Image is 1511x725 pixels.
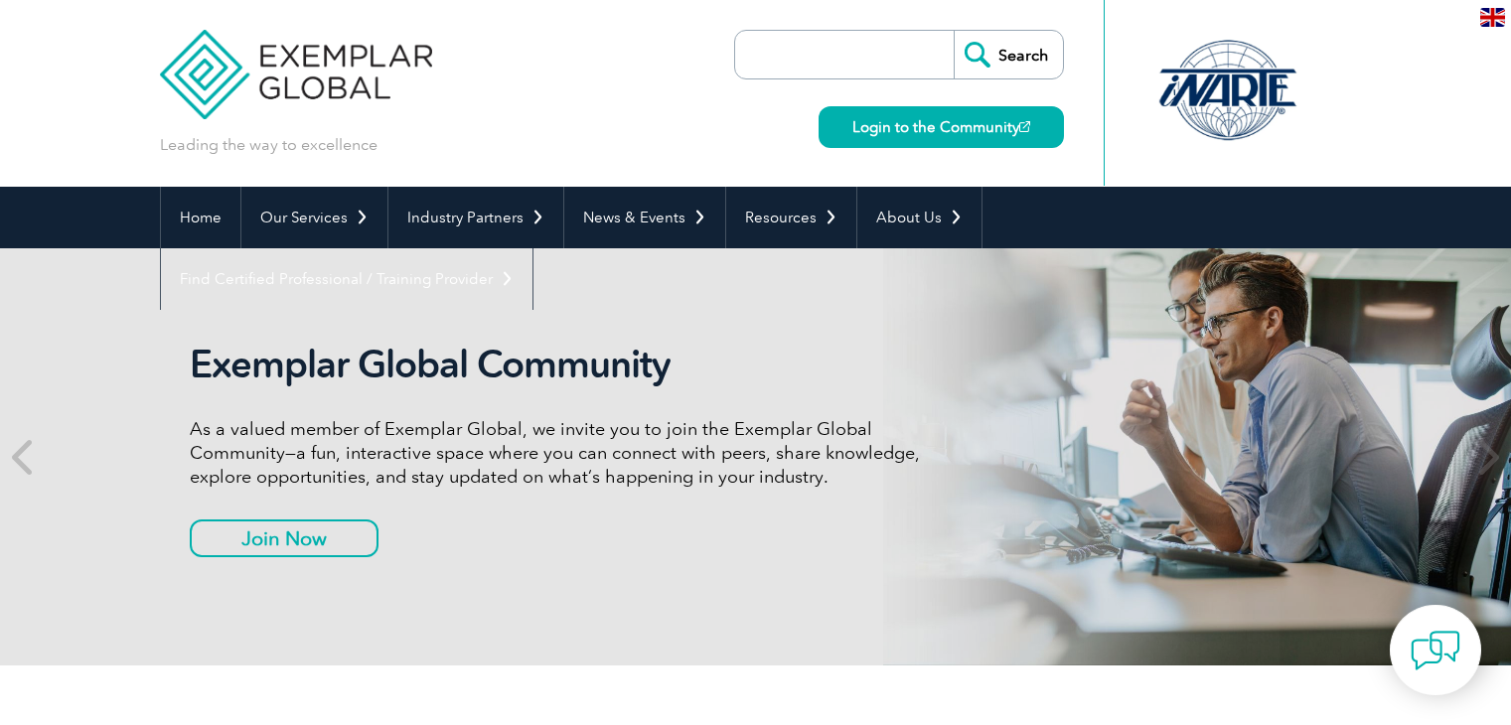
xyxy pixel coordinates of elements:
input: Search [954,31,1063,78]
a: News & Events [564,187,725,248]
a: Find Certified Professional / Training Provider [161,248,532,310]
a: About Us [857,187,982,248]
a: Resources [726,187,856,248]
img: contact-chat.png [1411,626,1460,675]
img: en [1480,8,1505,27]
a: Login to the Community [819,106,1064,148]
a: Join Now [190,519,378,557]
a: Our Services [241,187,387,248]
a: Home [161,187,240,248]
img: open_square.png [1019,121,1030,132]
h2: Exemplar Global Community [190,342,935,387]
p: Leading the way to excellence [160,134,378,156]
p: As a valued member of Exemplar Global, we invite you to join the Exemplar Global Community—a fun,... [190,417,935,489]
a: Industry Partners [388,187,563,248]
